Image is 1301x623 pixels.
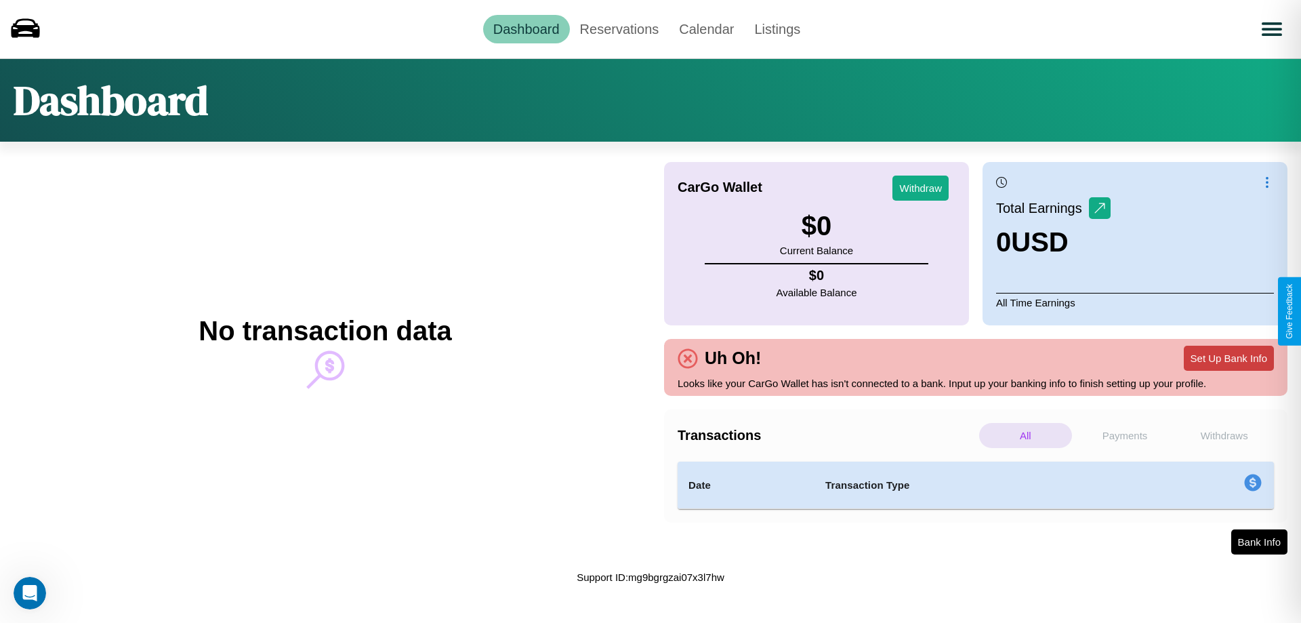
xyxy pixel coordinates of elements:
[199,316,451,346] h2: No transaction data
[780,241,853,260] p: Current Balance
[996,293,1274,312] p: All Time Earnings
[996,227,1111,258] h3: 0 USD
[996,196,1089,220] p: Total Earnings
[825,477,1133,494] h4: Transaction Type
[14,577,46,609] iframe: Intercom live chat
[1253,10,1291,48] button: Open menu
[678,462,1274,509] table: simple table
[577,568,724,586] p: Support ID: mg9bgrgzai07x3l7hw
[777,268,857,283] h4: $ 0
[1178,423,1271,448] p: Withdraws
[570,15,669,43] a: Reservations
[780,211,853,241] h3: $ 0
[698,348,768,368] h4: Uh Oh!
[744,15,810,43] a: Listings
[14,73,208,128] h1: Dashboard
[1079,423,1172,448] p: Payments
[678,180,762,195] h4: CarGo Wallet
[669,15,744,43] a: Calendar
[688,477,804,494] h4: Date
[678,428,976,443] h4: Transactions
[777,283,857,302] p: Available Balance
[1285,284,1294,339] div: Give Feedback
[979,423,1072,448] p: All
[892,176,949,201] button: Withdraw
[483,15,570,43] a: Dashboard
[1231,529,1287,555] button: Bank Info
[678,374,1274,393] p: Looks like your CarGo Wallet has isn't connected to a bank. Input up your banking info to finish ...
[1184,346,1274,371] button: Set Up Bank Info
